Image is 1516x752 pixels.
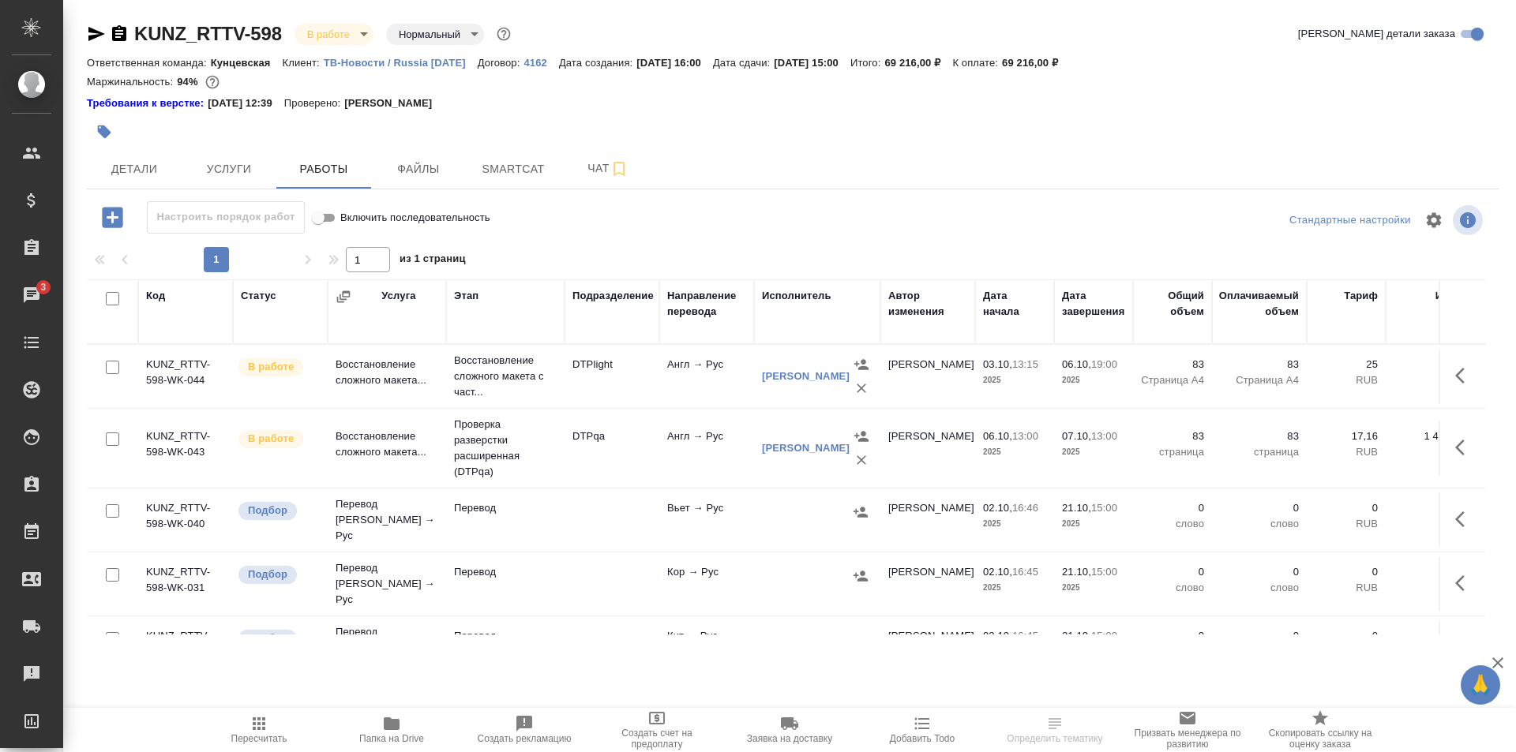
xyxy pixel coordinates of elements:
p: 02.10, [983,630,1012,642]
p: 21.10, [1062,502,1091,514]
button: Здесь прячутся важные кнопки [1446,564,1484,602]
p: 03.10, [983,358,1012,370]
a: KUNZ_RTTV-598 [134,23,282,44]
div: В работе [386,24,484,45]
td: KUNZ_RTTV-598-WK-026 [138,620,233,675]
p: 15:00 [1091,502,1117,514]
div: Исполнитель выполняет работу [237,428,320,450]
td: Англ → Рус [659,421,754,476]
p: 0 [1141,500,1204,516]
div: Общий объем [1141,288,1204,320]
button: Скопировать ссылку для ЯМессенджера [87,24,106,43]
p: 15:00 [1091,630,1117,642]
p: [DATE] 16:00 [636,57,713,69]
button: Удалить [850,376,873,400]
div: Можно подбирать исполнителей [237,564,320,586]
p: В работе [248,359,294,375]
p: 02.10, [983,566,1012,578]
td: KUNZ_RTTV-598-WK-040 [138,492,233,548]
td: [PERSON_NAME] [880,620,975,675]
p: 06.10, [983,430,1012,442]
td: Восстановление сложного макета... [328,349,446,404]
div: Автор изменения [888,288,967,320]
button: Назначить [849,500,872,524]
p: 2025 [983,444,1046,460]
p: Восстановление сложного макета с част... [454,353,557,400]
p: 0 [1220,628,1299,644]
button: 3500.04 RUB; [202,72,223,92]
a: 3 [4,275,59,315]
p: Перевод [454,564,557,580]
p: Подбор [248,503,287,518]
p: 94% [177,76,201,88]
span: 🙏 [1467,668,1494,701]
div: Дата начала [983,288,1046,320]
p: RUB [1394,444,1465,460]
td: Перевод [PERSON_NAME] → Рус [328,552,446,615]
p: Маржинальность: [87,76,177,88]
p: 83 [1220,428,1299,444]
p: 13:00 [1012,430,1038,442]
p: 1 424,28 [1394,428,1465,444]
p: Подбор [248,630,287,646]
p: 83 [1220,357,1299,372]
p: Проверено: [284,95,345,111]
td: KUNZ_RTTV-598-WK-043 [138,421,233,476]
p: 69 216,00 ₽ [1002,57,1070,69]
p: 06.10, [1062,358,1091,370]
a: ТВ-Новости / Russia [DATE] [324,55,478,69]
p: 83 [1141,357,1204,372]
p: Ответственная команда: [87,57,211,69]
p: 0 [1141,628,1204,644]
p: Перевод [454,628,557,644]
td: [PERSON_NAME] [880,421,975,476]
p: 13:00 [1091,430,1117,442]
p: К оплате: [952,57,1002,69]
p: Клиент: [283,57,324,69]
button: Сгруппировать [336,289,351,305]
p: RUB [1394,372,1465,388]
p: 0 [1315,564,1378,580]
p: 21.10, [1062,630,1091,642]
span: Детали [96,159,172,179]
div: Дата завершения [1062,288,1125,320]
div: Тариф [1344,288,1378,304]
p: 2025 [1062,444,1125,460]
button: Добавить работу [91,201,134,234]
div: Направление перевода [667,288,746,320]
p: 0 [1315,500,1378,516]
td: [PERSON_NAME] [880,349,975,404]
p: 2 075 [1394,357,1465,372]
button: Нормальный [394,28,465,41]
td: Вьет → Рус [659,492,754,548]
div: Услуга [381,288,415,304]
p: 25 [1315,357,1378,372]
p: 83 [1141,428,1204,444]
p: RUB [1315,444,1378,460]
button: Назначить [849,564,872,588]
p: 2025 [983,372,1046,388]
p: страница [1141,444,1204,460]
p: 0 [1315,628,1378,644]
p: 16:45 [1012,630,1038,642]
p: Дата создания: [559,57,636,69]
div: Код [146,288,165,304]
button: Здесь прячутся важные кнопки [1446,357,1484,395]
p: 15:00 [1091,566,1117,578]
span: Посмотреть информацию [1453,205,1486,235]
p: 02.10, [983,502,1012,514]
a: [PERSON_NAME] [762,442,850,454]
p: RUB [1394,580,1465,596]
td: Кит → Рус [659,620,754,675]
p: Кунцевская [211,57,283,69]
p: слово [1220,516,1299,532]
p: ТВ-Новости / Russia [DATE] [324,57,478,69]
td: KUNZ_RTTV-598-WK-031 [138,556,233,612]
div: Статус [241,288,276,304]
p: слово [1141,580,1204,596]
td: Перевод [PERSON_NAME] → Рус [328,488,446,552]
p: 17,16 [1315,428,1378,444]
a: Требования к верстке: [87,95,208,111]
p: Дата сдачи: [713,57,774,69]
p: 21.10, [1062,566,1091,578]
